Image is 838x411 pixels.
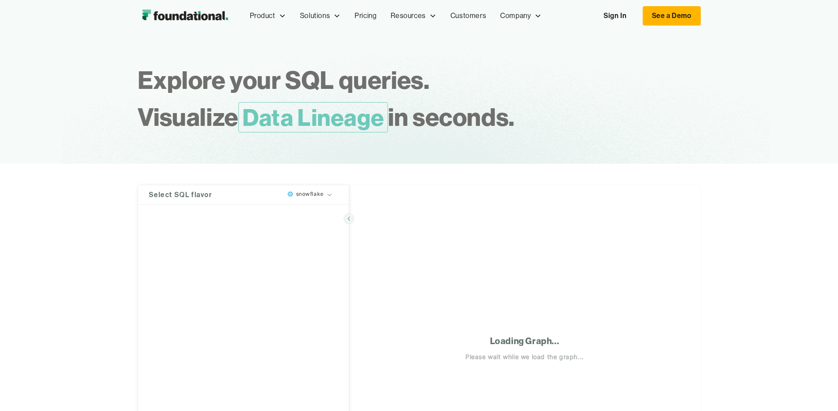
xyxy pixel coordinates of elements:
[490,335,560,347] h1: Loading Graph...
[243,1,293,30] div: Product
[500,10,531,22] div: Company
[149,192,212,198] h4: Select SQL flavor
[465,352,584,361] p: Please wait while we load the graph...
[250,10,275,22] div: Product
[595,7,635,25] a: Sign In
[344,213,354,224] button: Hide SQL query editor
[138,7,232,25] img: Foundational Logo
[300,10,330,22] div: Solutions
[493,1,549,30] div: Company
[293,1,348,30] div: Solutions
[138,62,619,136] h1: Explore your SQL queries. Visualize in seconds.
[238,102,388,132] span: Data Lineage
[384,1,443,30] div: Resources
[348,1,384,30] a: Pricing
[643,6,701,26] a: See a Demo
[443,1,493,30] a: Customers
[391,10,425,22] div: Resources
[138,7,232,25] a: home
